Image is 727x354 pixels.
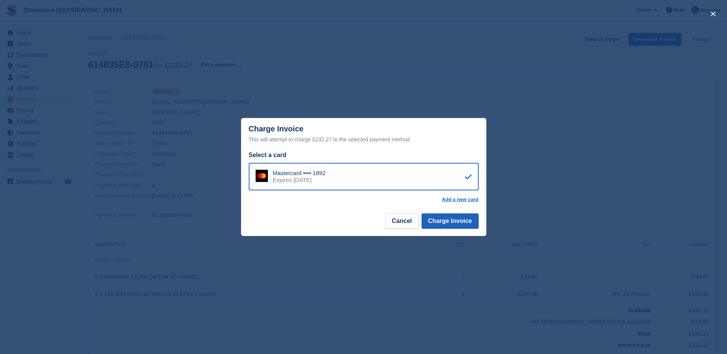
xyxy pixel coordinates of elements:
button: close [707,8,719,20]
div: Mastercard •••• 1892 [273,170,326,177]
div: This will attempt to charge £232.27 to the selected payment method. [249,135,479,144]
button: Charge Invoice [422,213,479,229]
div: Expires [DATE] [273,177,326,184]
img: Mastercard Logo [256,170,268,182]
div: Charge Invoice [249,125,479,144]
button: Cancel [385,213,418,229]
div: Select a card [249,151,479,160]
a: Add a new card [441,197,478,203]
